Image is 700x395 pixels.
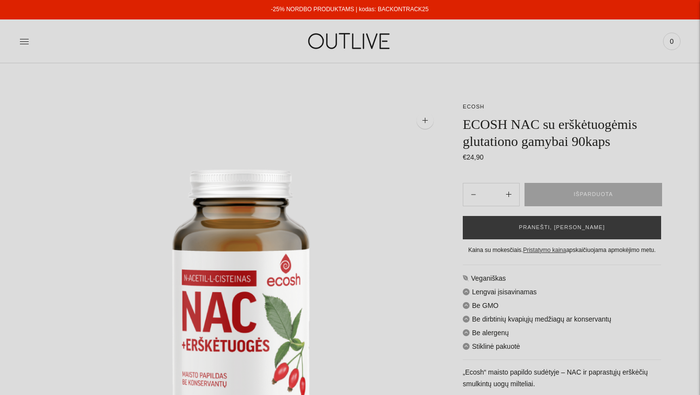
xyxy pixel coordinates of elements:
[498,183,519,206] button: Subtract product quantity
[463,183,484,206] button: Add product quantity
[463,216,661,239] button: PRANEŠTI, [PERSON_NAME]
[525,183,662,206] button: IŠPARDUOTA
[463,116,661,150] h1: ECOSH NAC su erškėtuogėmis glutationo gamybai 90kaps
[523,247,566,253] a: Pristatymo kaina
[463,104,485,109] a: ECOSH
[289,24,411,58] img: OUTLIVE
[663,31,681,52] a: 0
[665,35,679,48] span: 0
[463,245,661,255] div: Kaina su mokesčiais. apskaičiuojama apmokėjimo metu.
[574,190,613,199] span: IŠPARDUOTA
[271,6,428,13] a: -25% NORDBO PRODUKTAMS | kodas: BACKONTRACK25
[463,153,484,161] span: €24,90
[484,187,498,201] input: Product quantity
